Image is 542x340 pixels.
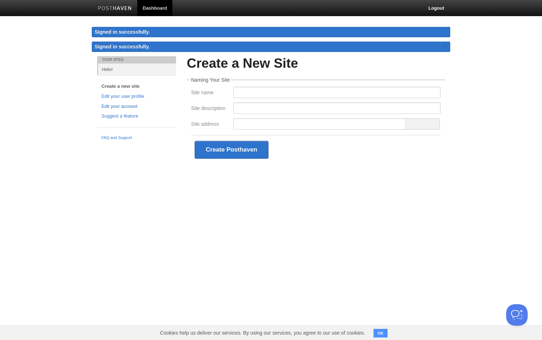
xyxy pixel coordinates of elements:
img: Posthaven-bar [98,6,132,11]
div: Signed in successfully. [92,27,450,37]
a: FAQ and Support [101,135,172,141]
legend: Naming Your Site [190,77,231,82]
button: OK [374,329,388,337]
h2: Create a New Site [187,56,445,71]
label: Site name [191,90,229,97]
a: Edit your user profile [101,93,172,100]
label: Site description [191,106,229,112]
iframe: Help Scout Beacon - Open [506,304,528,326]
a: Suggest a feature [101,112,172,120]
button: Create Posthaven [195,141,268,159]
li: Your Sites [97,56,176,63]
a: Edit your account [101,103,172,110]
a: Hello! [98,63,176,75]
label: Site address [191,121,229,128]
a: × [442,42,448,51]
span: Signed in successfully. [95,44,150,49]
a: Create a new site [101,83,172,90]
span: Cookies help us deliver our services. By using our services, you agree to our use of cookies. [153,326,372,340]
